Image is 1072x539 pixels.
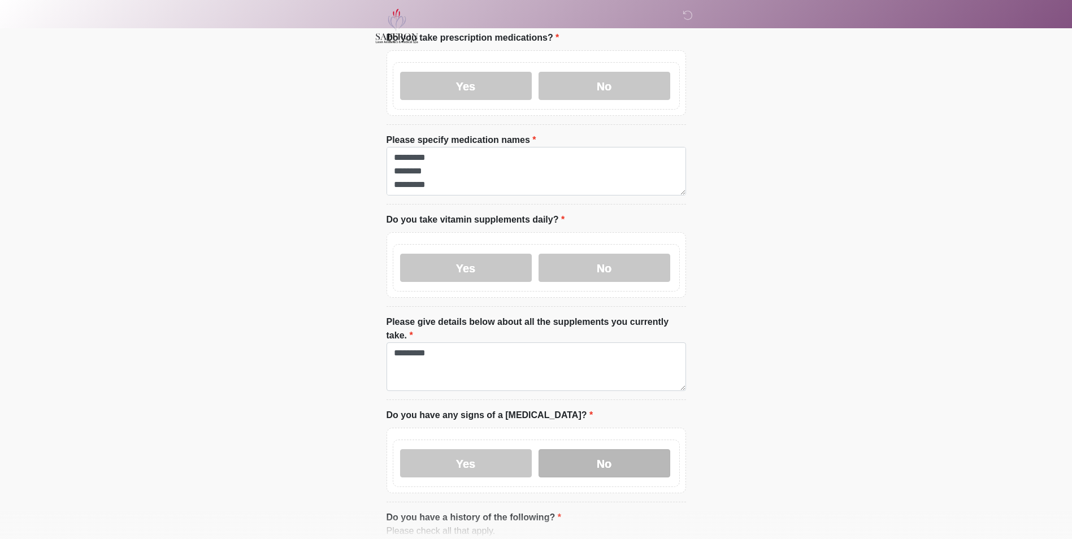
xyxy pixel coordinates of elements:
[387,511,561,524] label: Do you have a history of the following?
[387,524,686,538] div: Please check all that apply.
[400,254,532,282] label: Yes
[400,449,532,477] label: Yes
[400,72,532,100] label: Yes
[387,133,536,147] label: Please specify medication names
[539,449,670,477] label: No
[387,315,686,342] label: Please give details below about all the supplements you currently take.
[539,254,670,282] label: No
[539,72,670,100] label: No
[387,213,565,227] label: Do you take vitamin supplements daily?
[375,8,419,44] img: Saffron Laser Aesthetics and Medical Spa Logo
[387,408,593,422] label: Do you have any signs of a [MEDICAL_DATA]?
